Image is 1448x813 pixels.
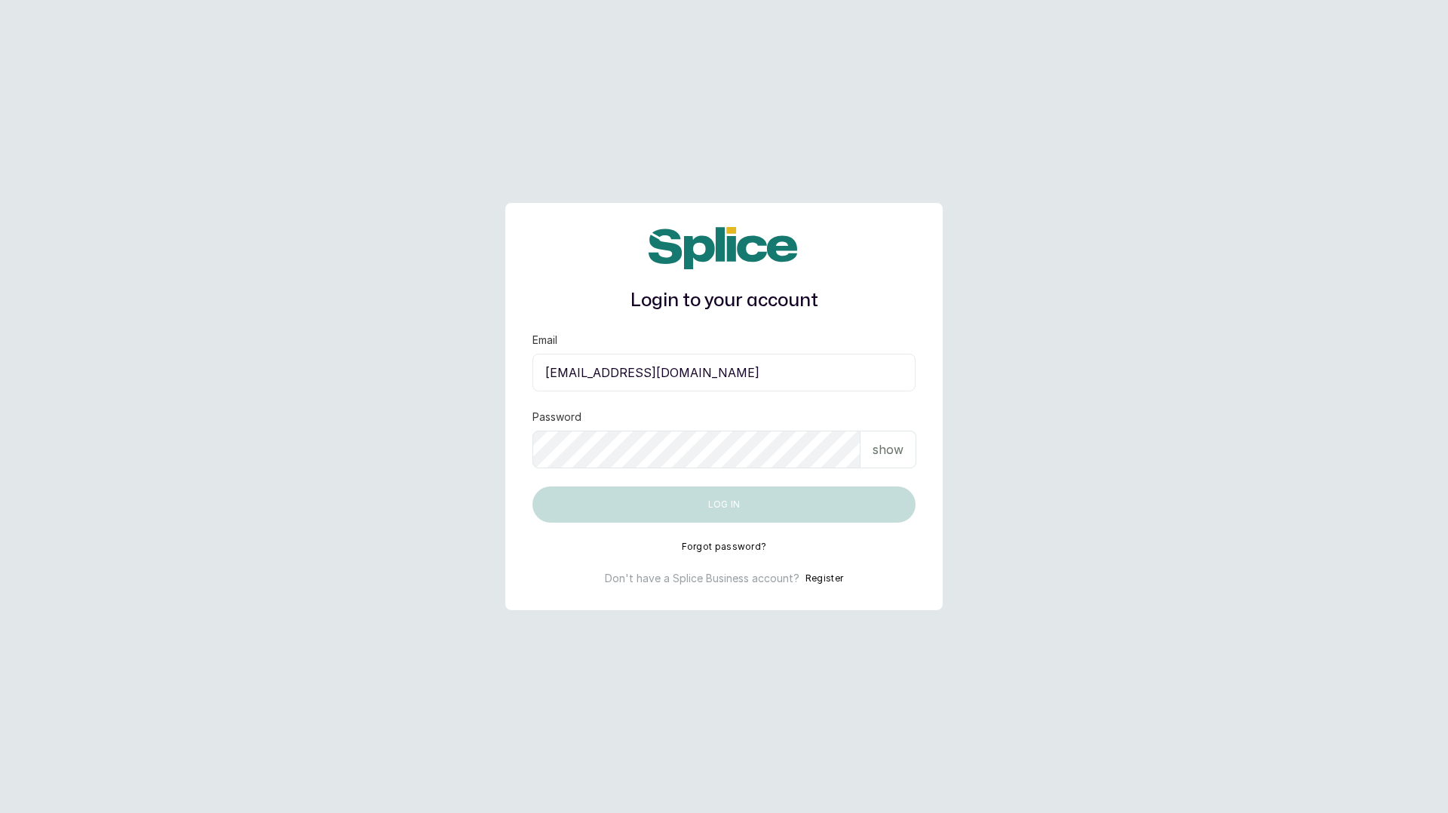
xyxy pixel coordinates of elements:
h1: Login to your account [532,287,916,314]
label: Email [532,333,557,348]
p: show [873,440,903,459]
button: Register [805,571,843,586]
p: Don't have a Splice Business account? [605,571,799,586]
label: Password [532,410,581,425]
button: Forgot password? [682,541,767,553]
input: email@acme.com [532,354,916,391]
button: Log in [532,486,916,523]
